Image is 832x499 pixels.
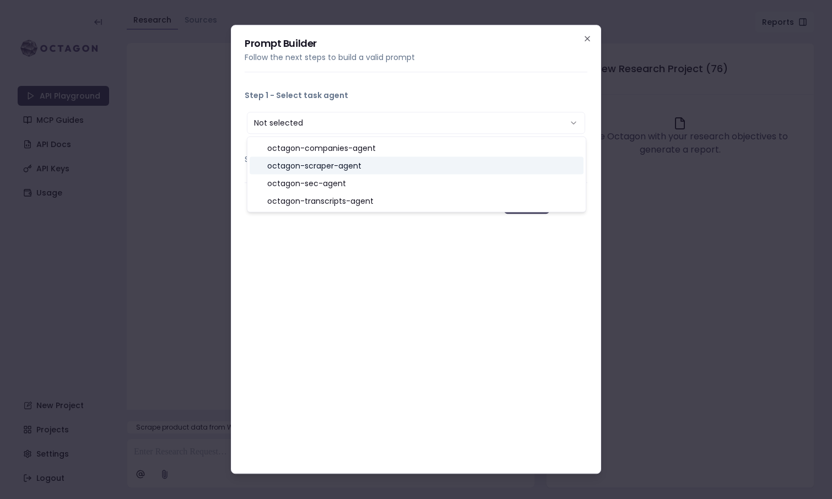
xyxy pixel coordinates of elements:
span: octagon-companies-agent [267,143,376,154]
button: Step 2 - Specify additional options [245,145,587,173]
span: octagon-sec-agent [267,178,346,189]
button: Submit [504,192,549,214]
button: Step 1 - Select task agent [245,81,587,110]
span: octagon-transcripts-agent [267,196,374,207]
p: Follow the next steps to build a valid prompt [245,52,587,63]
div: Step 1 - Select task agent [245,110,587,136]
h2: Prompt Builder [245,39,587,48]
button: Skip [554,192,587,214]
span: octagon-scraper-agent [267,160,361,171]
